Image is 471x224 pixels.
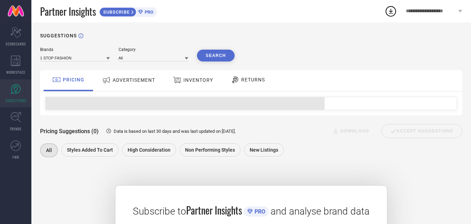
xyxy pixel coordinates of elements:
span: SCORECARDS [6,41,26,46]
span: and analyse brand data [271,205,370,217]
div: Category [119,47,188,52]
span: All [46,147,52,153]
span: SUGGESTIONS [5,98,26,103]
div: Open download list [385,5,397,17]
span: Data is based on last 30 days and was last updated on [DATE] . [114,129,236,134]
span: WORKSPACE [6,70,25,75]
span: Partner Insights [40,4,96,19]
span: PRICING [63,77,84,82]
span: Partner Insights [186,203,242,217]
button: Search [197,50,235,62]
span: High Consideration [128,147,170,153]
span: Non Performing Styles [185,147,235,153]
span: New Listings [250,147,278,153]
div: Accept Suggestions [381,124,462,138]
span: RETURNS [241,77,265,82]
span: INVENTORY [183,77,213,83]
span: TRENDS [10,126,22,131]
span: PRO [143,9,153,15]
div: Brands [40,47,110,52]
span: Styles Added To Cart [67,147,113,153]
span: FWD [13,154,19,160]
span: SUBSCRIBE [100,9,131,15]
span: Pricing Suggestions (0) [40,128,99,135]
span: ADVERTISEMENT [113,77,155,83]
span: Subscribe to [133,205,186,217]
a: SUBSCRIBEPRO [99,6,157,17]
h1: SUGGESTIONS [40,33,77,38]
span: PRO [253,208,265,215]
